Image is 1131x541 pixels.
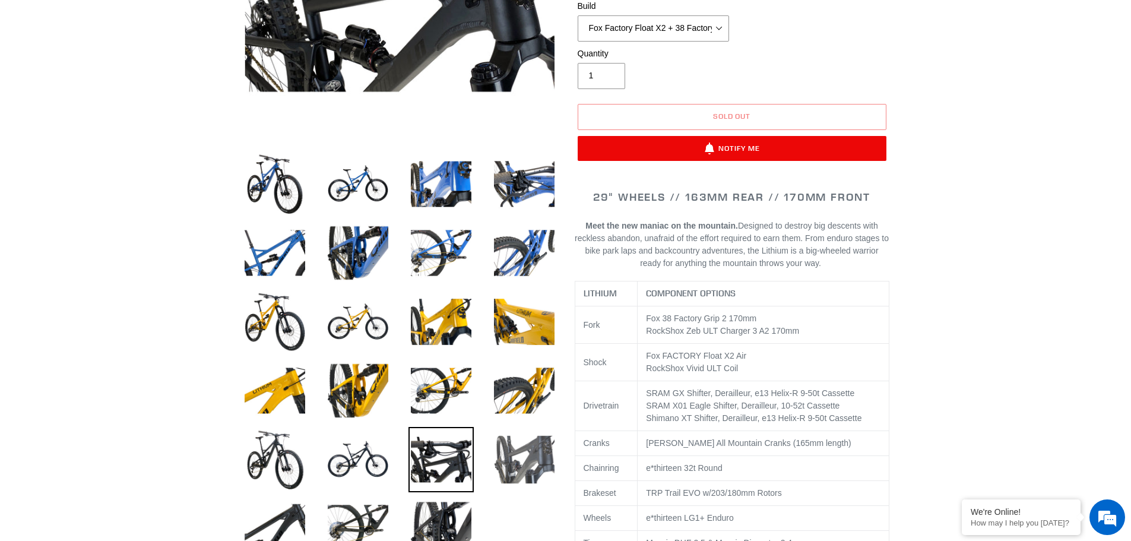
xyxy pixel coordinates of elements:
img: Load image into Gallery viewer, LITHIUM - Complete Bike [325,151,391,217]
td: Cranks [575,431,638,456]
img: Load image into Gallery viewer, LITHIUM - Complete Bike [408,289,474,355]
td: e*thirteen 32t Round [638,456,889,481]
td: [PERSON_NAME] All Mountain Cranks (165mm length) [638,431,889,456]
textarea: Type your message and hit 'Enter' [6,324,226,366]
div: Chat with us now [80,67,217,82]
img: Load image into Gallery viewer, LITHIUM - Complete Bike [492,289,557,355]
th: COMPONENT OPTIONS [638,281,889,306]
td: Fork [575,306,638,344]
img: Load image into Gallery viewer, LITHIUM - Complete Bike [242,427,308,492]
img: Load image into Gallery viewer, LITHIUM - Complete Bike [492,427,557,492]
td: Fox FACTORY Float X2 Air RockShox Vivid ULT Coil [638,344,889,381]
div: Minimize live chat window [195,6,223,34]
img: Load image into Gallery viewer, LITHIUM - Complete Bike [325,220,391,286]
div: We're Online! [971,507,1072,517]
span: Zeb ULT Charger 3 A2 170 [686,326,785,336]
span: From enduro stages to bike park laps and backcountry adventures, the Lithium is a big-wheeled war... [585,233,889,268]
img: Load image into Gallery viewer, LITHIUM - Complete Bike [492,220,557,286]
span: Designed to destroy big descents with reckless abandon, unafraid of the effort required to earn t... [575,221,889,268]
button: Sold out [578,104,886,130]
img: Load image into Gallery viewer, LITHIUM - Complete Bike [408,358,474,423]
img: Load image into Gallery viewer, LITHIUM - Complete Bike [242,220,308,286]
td: Drivetrain [575,381,638,431]
span: 29" WHEELS // 163mm REAR // 170mm FRONT [593,190,870,204]
img: Load image into Gallery viewer, LITHIUM - Complete Bike [325,289,391,355]
span: . [819,258,821,268]
p: How may I help you today? [971,518,1072,527]
td: Chainring [575,456,638,481]
button: Notify Me [578,136,886,161]
div: Navigation go back [13,65,31,83]
td: RockShox mm [638,306,889,344]
img: Load image into Gallery viewer, LITHIUM - Complete Bike [408,151,474,217]
img: Load image into Gallery viewer, LITHIUM - Complete Bike [325,427,391,492]
span: Fox 38 Factory Grip 2 170mm [646,314,756,323]
td: TRP Trail EVO w/203/180mm Rotors [638,481,889,506]
img: Load image into Gallery viewer, LITHIUM - Complete Bike [242,289,308,355]
td: Brakeset [575,481,638,506]
td: Wheels [575,506,638,531]
img: Load image into Gallery viewer, LITHIUM - Complete Bike [325,358,391,423]
img: Load image into Gallery viewer, LITHIUM - Complete Bike [408,220,474,286]
img: Load image into Gallery viewer, LITHIUM - Complete Bike [492,151,557,217]
b: Meet the new maniac on the mountain. [585,221,738,230]
img: Load image into Gallery viewer, LITHIUM - Complete Bike [242,151,308,217]
td: Shock [575,344,638,381]
img: Load image into Gallery viewer, LITHIUM - Complete Bike [408,427,474,492]
td: e*thirteen LG1+ Enduro [638,506,889,531]
span: We're online! [69,150,164,270]
span: Sold out [713,112,751,121]
label: Quantity [578,48,729,60]
th: LITHIUM [575,281,638,306]
td: SRAM GX Shifter, Derailleur, e13 Helix-R 9-50t Cassette SRAM X01 Eagle Shifter, Derailleur, 10-52... [638,381,889,431]
img: Load image into Gallery viewer, LITHIUM - Complete Bike [492,358,557,423]
img: Load image into Gallery viewer, LITHIUM - Complete Bike [242,358,308,423]
img: d_696896380_company_1647369064580_696896380 [38,59,68,89]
